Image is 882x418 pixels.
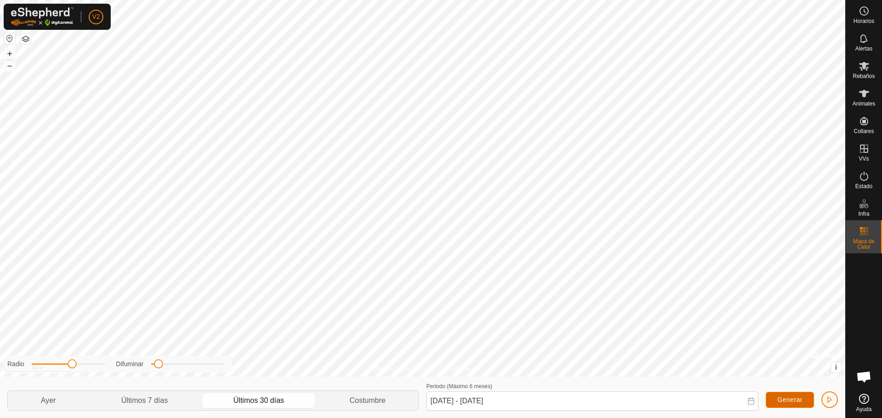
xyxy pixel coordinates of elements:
[854,18,874,24] span: Horarios
[350,395,385,406] span: Costumbre
[439,365,470,373] a: Contáctenos
[853,73,875,79] span: Rebaños
[20,33,31,45] button: Capas del Mapa
[4,48,15,59] button: +
[831,362,841,373] button: i
[846,390,882,416] a: Ayuda
[859,156,869,162] span: VVs
[855,46,872,51] span: Alertas
[850,363,878,390] a: Chat abierto
[4,33,15,44] button: Restablecer Mapa
[11,7,73,26] img: Logo Gallagher
[116,359,144,369] label: Difuminar
[848,239,880,250] span: Mapa de Calor
[92,12,100,22] span: V2
[375,365,428,373] a: Política de Privacidad
[41,395,56,406] span: Ayer
[858,211,869,217] span: Infra
[233,395,284,406] span: Últimos 30 días
[853,101,875,106] span: Animales
[121,395,168,406] span: Últimos 7 días
[4,60,15,71] button: –
[835,363,837,371] span: i
[777,396,803,403] span: Generar
[426,383,492,390] label: Periodo (Máximo 6 meses)
[856,407,872,412] span: Ayuda
[766,392,814,408] button: Generar
[855,184,872,189] span: Estado
[7,359,24,369] label: Radio
[854,128,874,134] span: Collares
